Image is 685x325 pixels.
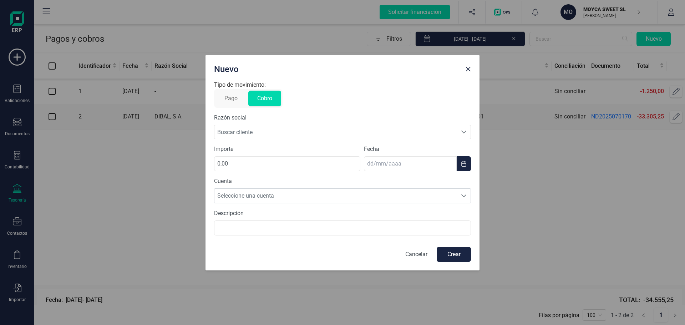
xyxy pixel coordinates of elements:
label: Cuenta [214,177,471,186]
button: Cobro [248,91,281,106]
span: Buscar cliente [214,125,457,139]
button: Pago [215,91,247,106]
span: Seleccione una cuenta [214,189,457,203]
label: Descripción [214,209,471,218]
button: Choose Date [457,156,471,171]
p: Tipo de movimiento: [214,81,471,89]
p: Cancelar [405,250,427,259]
label: Razón social [214,113,247,122]
input: dd/mm/aaaa [364,156,457,171]
div: Nuevo [211,61,462,75]
div: Buscar cliente [457,125,471,139]
button: Crear [437,247,471,262]
button: Close [462,64,474,75]
label: Fecha [364,145,471,153]
div: Seleccione una cuenta [457,189,471,203]
label: Importe [214,145,360,153]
